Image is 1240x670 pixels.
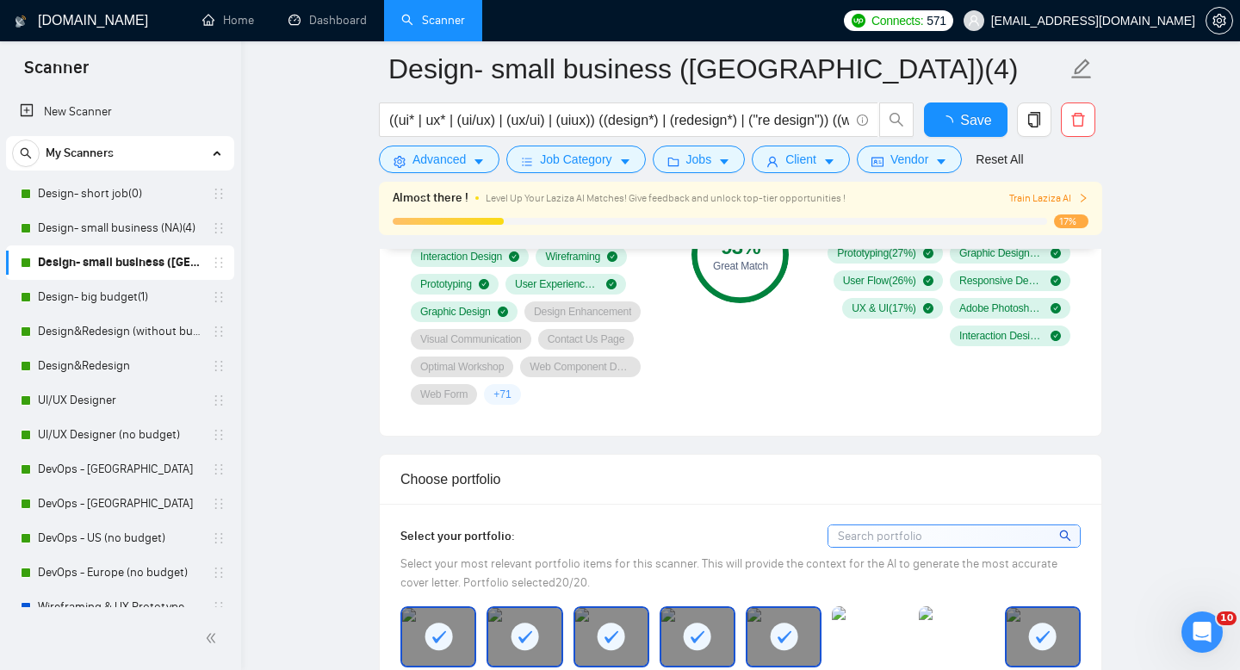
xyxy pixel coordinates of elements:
span: Visual Communication [420,332,522,346]
span: caret-down [718,155,730,168]
span: check-circle [498,307,508,317]
span: Client [785,150,816,169]
span: holder [212,187,226,201]
button: copy [1017,102,1051,137]
span: bars [521,155,533,168]
a: New Scanner [20,95,220,129]
span: Almost there ! [393,189,468,208]
span: holder [212,531,226,545]
span: User Flow ( 26 %) [843,274,916,288]
span: Connects: [871,11,923,30]
span: Save [960,109,991,131]
button: delete [1061,102,1095,137]
span: holder [212,221,226,235]
span: User Experience Design [515,277,599,291]
span: 10 [1217,611,1237,625]
input: Search Freelance Jobs... [389,109,849,131]
a: DevOps - US (no budget) [38,521,201,555]
span: Interaction Design [420,250,502,264]
span: holder [212,497,226,511]
a: Design- big budget(1) [38,280,201,314]
div: Choose portfolio [400,455,1081,504]
span: Graphic Design ( 26 %) [959,246,1044,260]
span: check-circle [509,251,519,262]
span: check-circle [1051,248,1061,258]
span: 17% [1054,214,1088,228]
span: holder [212,394,226,407]
span: caret-down [935,155,947,168]
span: loading [939,115,960,129]
span: right [1078,193,1088,203]
span: check-circle [923,248,933,258]
span: Vendor [890,150,928,169]
span: Scanner [10,55,102,91]
a: Reset All [976,150,1023,169]
span: search [1059,526,1074,545]
span: Graphic Design [420,305,491,319]
span: double-left [205,630,222,647]
button: folderJobscaret-down [653,146,746,173]
button: Train Laziza AI [1009,190,1088,207]
span: Select your portfolio: [400,529,515,543]
span: check-circle [1051,276,1061,286]
span: holder [212,359,226,373]
span: Wireframing [545,250,600,264]
span: Prototyping [420,277,472,291]
li: New Scanner [6,95,234,129]
span: caret-down [619,155,631,168]
button: settingAdvancedcaret-down [379,146,499,173]
a: searchScanner [401,13,465,28]
span: Prototyping ( 27 %) [837,246,915,260]
span: caret-down [473,155,485,168]
span: delete [1062,112,1094,127]
a: DevOps - [GEOGRAPHIC_DATA] [38,452,201,487]
span: holder [212,462,226,476]
span: check-circle [923,303,933,313]
a: DevOps - Europe (no budget) [38,555,201,590]
img: portfolio thumbnail image [919,606,995,667]
span: Design Enhancement [534,305,632,319]
span: Job Category [540,150,611,169]
img: logo [15,8,27,35]
div: Great Match [691,261,789,271]
span: 571 [927,11,945,30]
span: My Scanners [46,136,114,171]
span: UX & UI ( 17 %) [852,301,916,315]
a: homeHome [202,13,254,28]
a: setting [1206,14,1233,28]
a: Design- small business (NA)(4) [38,211,201,245]
a: DevOps - [GEOGRAPHIC_DATA] [38,487,201,521]
span: holder [212,600,226,614]
div: 93 % [691,237,789,257]
span: info-circle [857,115,868,126]
a: UI/UX Designer (no budget) [38,418,201,452]
span: Web Component Design [530,360,631,374]
span: Advanced [412,150,466,169]
span: check-circle [606,279,617,289]
span: Responsive Design ( 25 %) [959,274,1044,288]
a: Design- small business ([GEOGRAPHIC_DATA])(4) [38,245,201,280]
a: Design&Redesign [38,349,201,383]
button: userClientcaret-down [752,146,850,173]
span: Jobs [686,150,712,169]
a: UI/UX Designer [38,383,201,418]
button: search [879,102,914,137]
span: Web Form [420,388,468,401]
iframe: Intercom live chat [1181,611,1223,653]
span: holder [212,428,226,442]
span: user [968,15,980,27]
button: barsJob Categorycaret-down [506,146,645,173]
span: setting [394,155,406,168]
span: check-circle [1051,331,1061,341]
button: idcardVendorcaret-down [857,146,962,173]
img: portfolio thumbnail image [832,606,908,667]
input: Search portfolio [828,525,1080,547]
span: Contact Us Page [548,332,625,346]
a: Design- short job(0) [38,177,201,211]
span: idcard [871,155,883,168]
span: edit [1070,58,1093,80]
input: Scanner name... [388,47,1067,90]
button: search [12,140,40,167]
button: setting [1206,7,1233,34]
